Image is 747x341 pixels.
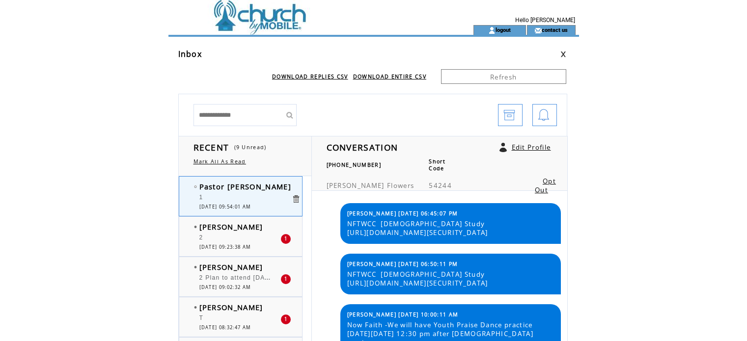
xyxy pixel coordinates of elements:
span: 1 [199,194,203,201]
span: [PERSON_NAME] [199,262,263,272]
span: [PERSON_NAME] [DATE] 06:50:11 PM [347,261,458,267]
span: 2 Plan to attend [DATE] Gathering [199,272,310,282]
img: bulletFull.png [194,226,197,228]
span: [DATE] 09:02:32 AM [199,284,251,290]
span: Short Code [429,158,445,172]
span: [PERSON_NAME] [DATE] 10:00:11 AM [347,311,459,318]
span: [PERSON_NAME] [DATE] 06:45:07 PM [347,210,458,217]
span: [DATE] 09:54:01 AM [199,204,251,210]
a: Mark All As Read [194,158,246,165]
a: Edit Profile [512,143,551,152]
img: bulletEmpty.png [194,185,197,188]
img: bulletFull.png [194,306,197,309]
img: archive.png [503,105,515,127]
span: Pastor [PERSON_NAME] [199,182,292,191]
a: contact us [542,26,568,33]
span: [DATE] 09:23:38 AM [199,244,251,250]
span: 54244 [429,181,452,190]
a: Refresh [441,69,566,84]
span: [PERSON_NAME] [199,222,263,232]
div: 1 [281,315,291,324]
span: 2 [199,234,203,241]
span: T [199,315,204,321]
span: RECENT [194,141,229,153]
span: Inbox [178,49,202,59]
a: Click to edit user profile [499,143,507,152]
a: Click to delete these messgaes [291,194,301,204]
a: logout [496,26,511,33]
a: DOWNLOAD REPLIES CSV [272,73,348,80]
span: [PHONE_NUMBER] [327,161,382,168]
span: NFTWCC [DEMOGRAPHIC_DATA] Study [URL][DOMAIN_NAME][SECURITY_DATA] [347,219,553,237]
span: [PERSON_NAME] [327,181,385,190]
div: 1 [281,234,291,244]
span: [PERSON_NAME] [199,302,263,312]
span: NFTWCC [DEMOGRAPHIC_DATA] Study [URL][DOMAIN_NAME][SECURITY_DATA] [347,270,553,288]
img: bell.png [538,105,550,127]
img: contact_us_icon.gif [534,26,542,34]
a: Opt Out [535,177,556,194]
span: Hello [PERSON_NAME] [515,17,575,24]
div: 1 [281,274,291,284]
span: (9 Unread) [234,144,267,151]
img: account_icon.gif [488,26,496,34]
span: Flowers [387,181,414,190]
span: CONVERSATION [327,141,398,153]
input: Submit [282,104,297,126]
a: DOWNLOAD ENTIRE CSV [353,73,426,80]
span: [DATE] 08:32:47 AM [199,324,251,331]
img: bulletFull.png [194,266,197,268]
